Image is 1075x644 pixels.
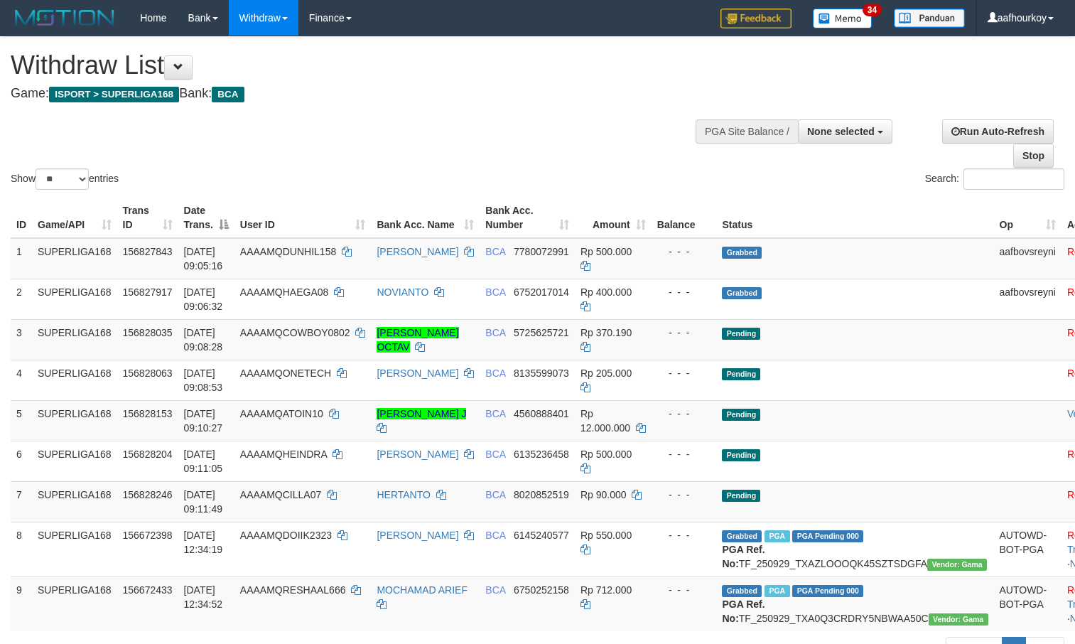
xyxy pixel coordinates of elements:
a: MOCHAMAD ARIEF [377,584,468,596]
div: - - - [657,407,711,421]
span: Rp 712.000 [580,584,632,596]
span: 156828204 [123,449,173,460]
span: 156827917 [123,286,173,298]
th: Bank Acc. Name: activate to sort column ascending [371,198,480,238]
span: Rp 12.000.000 [580,408,630,434]
span: Grabbed [722,287,762,299]
span: AAAAMQDUNHIL158 [240,246,336,257]
td: SUPERLIGA168 [32,522,117,576]
span: Copy 6145240577 to clipboard [514,530,569,541]
span: Copy 7780072991 to clipboard [514,246,569,257]
span: BCA [485,584,505,596]
span: AAAAMQCILLA07 [240,489,321,500]
span: BCA [485,449,505,460]
span: None selected [807,126,875,137]
b: PGA Ref. No: [722,544,765,569]
span: BCA [485,246,505,257]
span: Vendor URL: https://trx31.1velocity.biz [929,613,988,626]
span: Copy 6752017014 to clipboard [514,286,569,298]
th: Balance [652,198,717,238]
td: SUPERLIGA168 [32,481,117,522]
span: Rp 500.000 [580,449,632,460]
td: 9 [11,576,32,631]
span: Rp 550.000 [580,530,632,541]
td: 5 [11,400,32,441]
a: [PERSON_NAME] [377,246,458,257]
th: Date Trans.: activate to sort column descending [178,198,234,238]
span: BCA [485,286,505,298]
span: 156672433 [123,584,173,596]
span: 156827843 [123,246,173,257]
span: Copy 4560888401 to clipboard [514,408,569,419]
span: PGA Pending [792,585,863,597]
span: Pending [722,368,760,380]
span: Marked by aafsoycanthlai [765,585,789,597]
span: Copy 8020852519 to clipboard [514,489,569,500]
td: 6 [11,441,32,481]
span: 34 [863,4,882,16]
select: Showentries [36,168,89,190]
span: BCA [485,327,505,338]
td: TF_250929_TXAZLOOOQK45SZTSDGFA [716,522,993,576]
td: 1 [11,238,32,279]
td: AUTOWD-BOT-PGA [994,522,1062,576]
span: Grabbed [722,530,762,542]
span: [DATE] 09:08:53 [184,367,223,393]
span: [DATE] 09:10:27 [184,408,223,434]
span: Rp 205.000 [580,367,632,379]
input: Search: [963,168,1064,190]
span: Vendor URL: https://trx31.1velocity.biz [927,559,987,571]
span: AAAAMQDOIIK2323 [240,530,332,541]
b: PGA Ref. No: [722,599,765,624]
span: [DATE] 09:11:05 [184,449,223,474]
span: BCA [485,489,505,500]
a: NOVIANTO [377,286,428,298]
th: Game/API: activate to sort column ascending [32,198,117,238]
img: Button%20Memo.svg [813,9,873,28]
button: None selected [798,119,892,144]
span: Copy 5725625721 to clipboard [514,327,569,338]
th: Amount: activate to sort column ascending [575,198,652,238]
span: Copy 8135599073 to clipboard [514,367,569,379]
th: Bank Acc. Number: activate to sort column ascending [480,198,575,238]
span: 156828246 [123,489,173,500]
span: Rp 500.000 [580,246,632,257]
span: Grabbed [722,247,762,259]
span: Pending [722,449,760,461]
span: 156672398 [123,530,173,541]
th: Op: activate to sort column ascending [994,198,1062,238]
span: Rp 90.000 [580,489,627,500]
span: [DATE] 12:34:19 [184,530,223,555]
td: SUPERLIGA168 [32,576,117,631]
a: [PERSON_NAME] [377,367,458,379]
td: 4 [11,360,32,400]
div: - - - [657,326,711,340]
div: - - - [657,528,711,542]
span: AAAAMQONETECH [240,367,331,379]
td: AUTOWD-BOT-PGA [994,576,1062,631]
td: SUPERLIGA168 [32,238,117,279]
span: [DATE] 09:05:16 [184,246,223,272]
a: [PERSON_NAME] OCTAV [377,327,458,353]
span: [DATE] 12:34:52 [184,584,223,610]
span: 156828063 [123,367,173,379]
img: Feedback.jpg [720,9,792,28]
span: [DATE] 09:06:32 [184,286,223,312]
img: panduan.png [894,9,965,28]
span: PGA Pending [792,530,863,542]
div: - - - [657,245,711,259]
span: AAAAMQCOWBOY0802 [240,327,350,338]
th: User ID: activate to sort column ascending [234,198,372,238]
div: - - - [657,583,711,597]
div: - - - [657,488,711,502]
span: [DATE] 09:08:28 [184,327,223,353]
th: Trans ID: activate to sort column ascending [117,198,178,238]
div: PGA Site Balance / [696,119,798,144]
h1: Withdraw List [11,51,703,80]
td: 3 [11,319,32,360]
label: Show entries [11,168,119,190]
td: SUPERLIGA168 [32,400,117,441]
td: aafbovsreyni [994,279,1062,319]
div: - - - [657,447,711,461]
span: Marked by aafsoycanthlai [765,530,789,542]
